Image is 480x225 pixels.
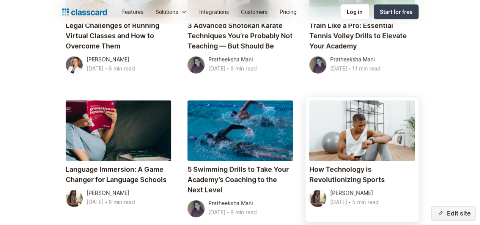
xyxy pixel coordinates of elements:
div: [DATE] [208,64,225,73]
h4: Legal Challenges of Running Virtual Classes and How to Overcome Them [66,20,171,51]
a: Pricing [274,3,303,20]
div: [PERSON_NAME] [87,55,129,64]
h4: Train Like a Pro: Essential Tennis Volley Drills to Elevate Your Academy [309,20,415,51]
a: Customers [235,3,274,20]
div: ‧ [347,64,352,75]
div: Pratheeksha Mani [208,199,253,208]
div: 9 min read [230,208,257,217]
div: [PERSON_NAME] [330,189,373,198]
div: 8 min read [109,198,135,207]
a: Features [116,3,150,20]
a: Log in [340,4,369,20]
h4: 3 Advanced Shotokan Karate Techniques You’re Probably Not Teaching — But Should Be [187,20,293,51]
div: [PERSON_NAME] [87,189,129,198]
a: Integrations [193,3,235,20]
div: ‧ [104,198,109,208]
a: How Technology is Revolutionizing Sports[PERSON_NAME][DATE]‧5 min read [305,97,419,222]
div: 6 min read [109,64,135,73]
a: 5 Swimming Drills to Take Your Academy’s Coaching to the Next LevelPratheeksha Mani[DATE]‧9 min read [184,97,297,222]
div: 9 min read [230,64,257,73]
div: Pratheeksha Mani [208,55,253,64]
div: Log in [347,8,363,16]
a: home [62,7,107,17]
div: [DATE] [330,198,347,207]
div: Pratheeksha Mani [330,55,375,64]
div: Start for free [380,8,412,16]
div: [DATE] [87,64,104,73]
div: [DATE] [208,208,225,217]
h4: Language Immersion: A Game Changer for Language Schools [66,164,171,185]
div: Solutions [156,8,178,16]
h4: How Technology is Revolutionizing Sports [309,164,415,185]
div: [DATE] [330,64,347,73]
div: ‧ [225,208,230,219]
h4: 5 Swimming Drills to Take Your Academy’s Coaching to the Next Level [187,164,293,195]
a: Start for free [374,5,419,19]
div: [DATE] [87,198,104,207]
button: Edit site [431,206,475,220]
div: 5 min read [352,198,379,207]
div: ‧ [225,64,230,75]
a: Language Immersion: A Game Changer for Language Schools[PERSON_NAME][DATE]‧8 min read [62,97,175,222]
div: ‧ [347,198,352,208]
div: ‧ [104,64,109,75]
div: 11 min read [352,64,381,73]
div: Solutions [150,3,193,20]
